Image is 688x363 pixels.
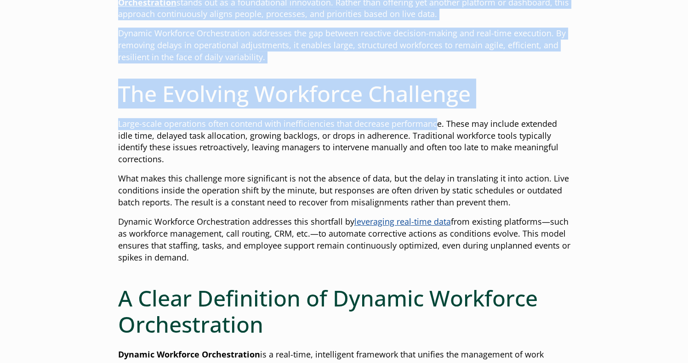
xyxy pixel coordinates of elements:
p: Dynamic Workforce Orchestration addresses the gap between reactive decision-making and real-time ... [118,28,570,63]
h2: A Clear Definition of Dynamic Workforce Orchestration [118,285,570,338]
a: Link opens in a new window [354,216,451,227]
strong: Dynamic Workforce Orchestration [118,349,260,360]
p: Dynamic Workforce Orchestration addresses this shortfall by from existing platforms—such as workf... [118,216,570,264]
p: What makes this challenge more significant is not the absence of data, but the delay in translati... [118,173,570,209]
p: Large-scale operations often contend with inefficiencies that decrease performance. These may inc... [118,118,570,166]
h2: The Evolving Workforce Challenge [118,80,570,107]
